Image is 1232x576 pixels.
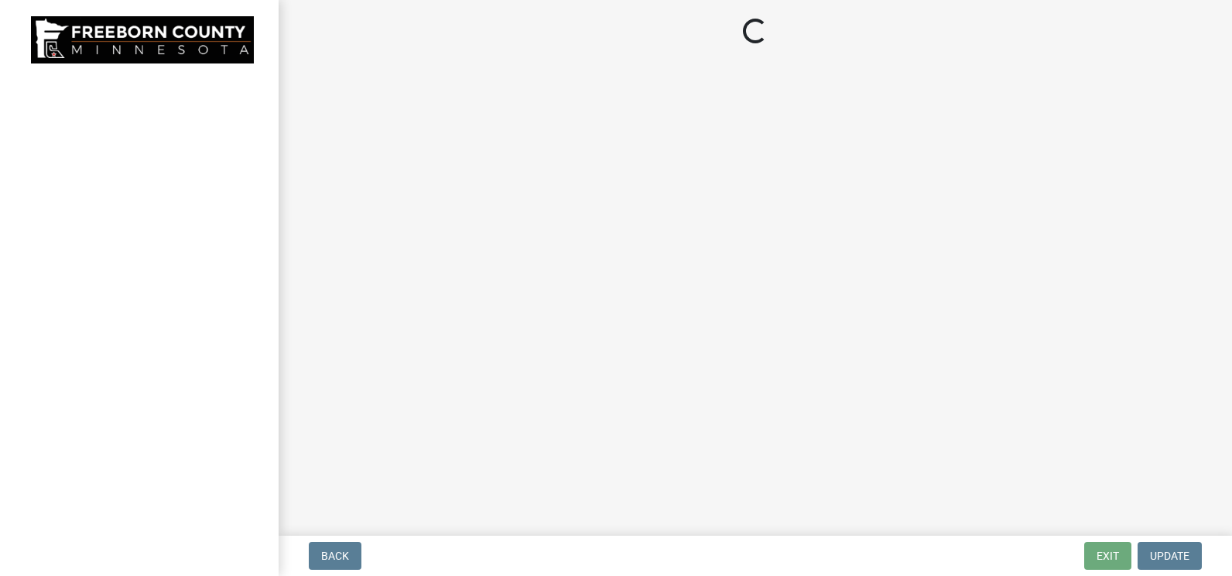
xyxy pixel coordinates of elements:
[1084,542,1131,570] button: Exit
[31,16,254,63] img: Freeborn County, Minnesota
[1138,542,1202,570] button: Update
[321,550,349,562] span: Back
[1150,550,1189,562] span: Update
[309,542,361,570] button: Back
